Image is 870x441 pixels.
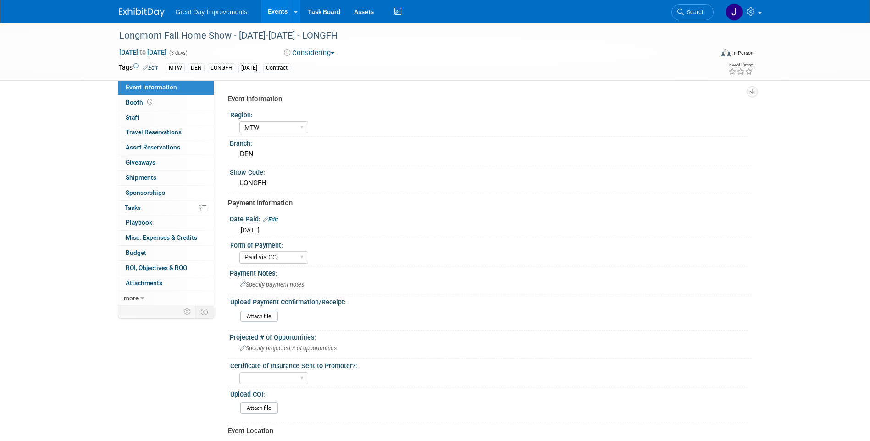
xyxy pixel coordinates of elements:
[238,63,260,73] div: [DATE]
[118,201,214,215] a: Tasks
[230,295,748,307] div: Upload Payment Confirmation/Receipt:
[237,176,745,190] div: LONGFH
[126,249,146,256] span: Budget
[118,276,214,291] a: Attachments
[118,291,214,306] a: more
[230,238,748,250] div: Form of Payment:
[124,294,139,302] span: more
[179,306,195,318] td: Personalize Event Tab Strip
[732,50,754,56] div: In-Person
[125,204,141,211] span: Tasks
[230,137,752,148] div: Branch:
[230,387,748,399] div: Upload COI:
[143,65,158,71] a: Edit
[721,49,731,56] img: Format-Inperson.png
[241,226,260,234] span: [DATE]
[118,95,214,110] a: Booth
[168,50,188,56] span: (3 days)
[240,281,304,288] span: Specify payment notes
[684,9,705,16] span: Search
[126,83,177,91] span: Event Information
[230,331,752,342] div: Projected # of Opportunities:
[240,345,337,352] span: Specify projected # of opportunities
[237,147,745,161] div: DEN
[126,264,187,271] span: ROI, Objectives & ROO
[728,63,753,67] div: Event Rating
[119,8,165,17] img: ExhibitDay
[230,359,748,370] div: Certificate of Insurance Sent to Promoter?:
[118,80,214,95] a: Event Information
[671,4,714,20] a: Search
[126,143,180,151] span: Asset Reservations
[195,306,214,318] td: Toggle Event Tabs
[118,140,214,155] a: Asset Reservations
[126,189,165,196] span: Sponsorships
[118,231,214,245] a: Misc. Expenses & Credits
[126,114,139,121] span: Staff
[119,48,167,56] span: [DATE] [DATE]
[263,216,278,223] a: Edit
[726,3,743,21] img: Jennifer Hockstra
[263,63,290,73] div: Contract
[126,99,154,106] span: Booth
[126,219,152,226] span: Playbook
[281,48,338,58] button: Considering
[659,48,754,61] div: Event Format
[166,63,185,73] div: MTW
[139,49,147,56] span: to
[230,212,752,224] div: Date Paid:
[118,186,214,200] a: Sponsorships
[228,426,745,436] div: Event Location
[230,108,748,120] div: Region:
[118,215,214,230] a: Playbook
[126,128,182,136] span: Travel Reservations
[126,174,156,181] span: Shipments
[118,171,214,185] a: Shipments
[126,234,197,241] span: Misc. Expenses & Credits
[118,125,214,140] a: Travel Reservations
[176,8,247,16] span: Great Day Improvements
[188,63,205,73] div: DEN
[228,198,745,208] div: Payment Information
[145,99,154,105] span: Booth not reserved yet
[230,266,752,278] div: Payment Notes:
[119,63,158,73] td: Tags
[208,63,235,73] div: LONGFH
[126,159,155,166] span: Giveaways
[118,246,214,260] a: Budget
[126,279,162,287] span: Attachments
[118,155,214,170] a: Giveaways
[228,94,745,104] div: Event Information
[118,110,214,125] a: Staff
[116,28,700,44] div: Longmont Fall Home Show - [DATE]-[DATE] - LONGFH
[230,165,752,177] div: Show Code:
[118,261,214,276] a: ROI, Objectives & ROO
